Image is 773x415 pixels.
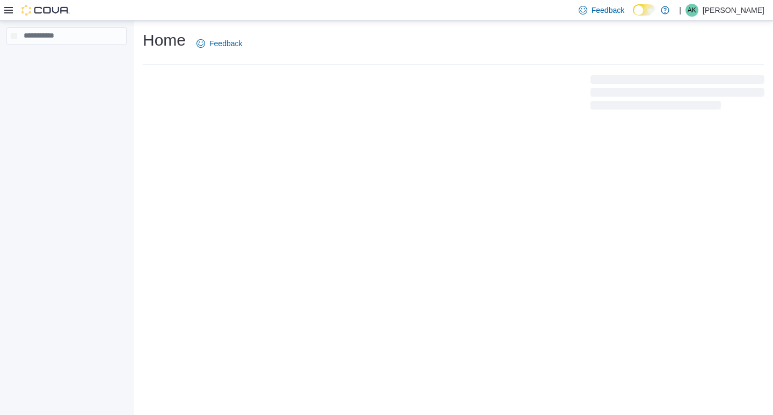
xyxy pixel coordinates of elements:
input: Dark Mode [633,4,655,16]
span: Feedback [592,5,624,16]
img: Cova [21,5,70,16]
p: | [679,4,681,17]
nav: Complex example [6,47,127,72]
a: Feedback [192,33,246,54]
h1: Home [143,30,186,51]
div: Arun Kumar [686,4,698,17]
span: AK [688,4,696,17]
span: Loading [590,77,764,112]
span: Feedback [209,38,242,49]
p: [PERSON_NAME] [703,4,764,17]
